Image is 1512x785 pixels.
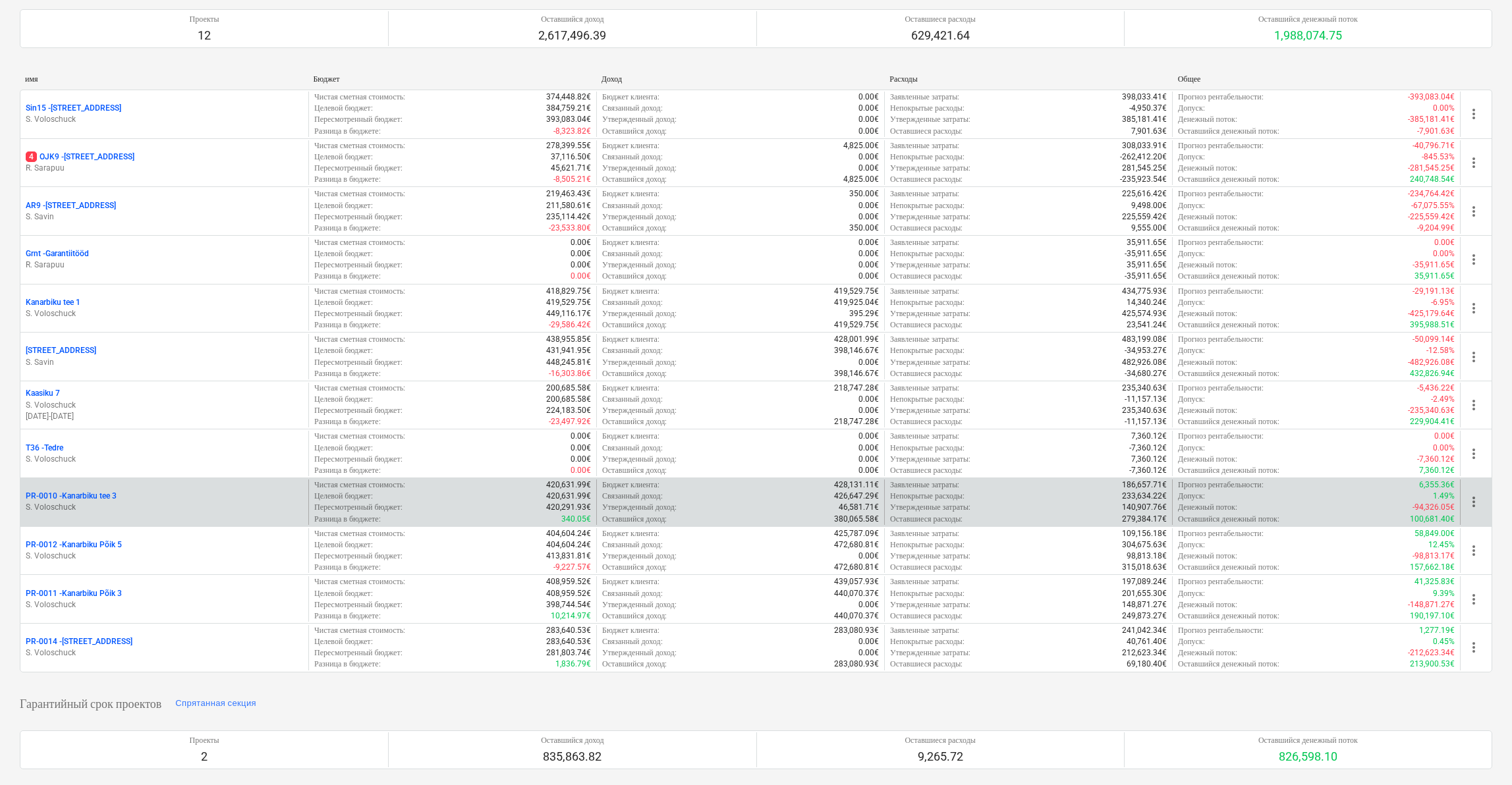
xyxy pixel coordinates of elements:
p: 0.00% [1433,103,1455,114]
p: Непокрытые расходы : [890,200,965,211]
p: Разница в бюджете : [314,174,381,185]
p: Оставшийся доход [538,14,606,25]
p: S. Savin [26,211,303,223]
p: S. Voloschuck [26,114,303,125]
p: 0.00€ [858,357,879,368]
p: Связанный доход : [602,103,663,114]
p: 23,541.24€ [1127,319,1167,331]
p: 419,529.75€ [546,297,591,308]
p: 393,083.04€ [546,114,591,125]
p: -34,953.27€ [1125,345,1167,356]
p: Денежный поток : [1178,163,1237,174]
p: 35,911.65€ [1127,259,1167,271]
p: [STREET_ADDRESS] [26,345,96,356]
p: 4,825.00€ [843,140,879,151]
p: 395.29€ [849,308,879,319]
p: Sin15 - [STREET_ADDRESS] [26,103,121,114]
p: 0.00€ [858,237,879,248]
p: 419,925.04€ [834,297,879,308]
p: -225,559.42€ [1408,211,1455,223]
p: 398,033.41€ [1122,92,1167,103]
p: 350.00€ [849,223,879,234]
p: -385,181.41€ [1408,114,1455,125]
p: Утвержденные затраты : [890,308,970,319]
p: 0.00€ [858,92,879,103]
p: Оставшийся доход : [602,271,667,282]
p: Прогноз рентабельности : [1178,431,1264,442]
p: 0.00€ [571,271,591,282]
p: Утвержденные затраты : [890,114,970,125]
div: T36 -TedreS. Voloschuck [26,443,303,465]
p: Чистая сметная стоимость : [314,140,405,151]
p: Связанный доход : [602,297,663,308]
p: 35,911.65€ [1414,271,1455,282]
p: Утвержденный доход : [602,405,677,416]
p: 35,911.65€ [1127,237,1167,248]
p: S. Voloschuck [26,551,303,562]
p: Утвержденный доход : [602,211,677,223]
p: Бюджет клиента : [602,92,659,103]
p: Допуск : [1178,297,1205,308]
p: Оставшийся денежный поток : [1178,416,1279,427]
p: Утвержденный доход : [602,163,677,174]
p: Целевой бюджет : [314,151,373,163]
p: Оставшиеся расходы : [890,319,963,331]
p: Оставшиеся расходы : [890,368,963,379]
p: Проекты [190,14,219,25]
p: 0.00€ [858,126,879,137]
p: 0.00€ [858,103,879,114]
p: Разница в бюджете : [314,126,381,137]
p: -262,412.20€ [1120,151,1167,163]
p: 9,555.00€ [1131,223,1167,234]
p: Заявленные затраты : [890,334,959,345]
p: -5,436.22€ [1417,383,1455,394]
span: more_vert [1466,639,1482,655]
p: 200,685.58€ [546,383,591,394]
p: 14,340.24€ [1127,297,1167,308]
p: Утвержденные затраты : [890,163,970,174]
p: 374,448.82€ [546,92,591,103]
p: Утвержденный доход : [602,114,677,125]
p: S. Voloschuck [26,454,303,465]
p: Бюджет клиента : [602,431,659,442]
p: Бюджет клиента : [602,237,659,248]
p: Чистая сметная стоимость : [314,237,405,248]
p: 434,775.93€ [1122,286,1167,297]
p: 0.00% [1433,248,1455,259]
p: 225,559.42€ [1122,211,1167,223]
div: Доход [602,74,879,84]
p: Прогноз рентабельности : [1178,286,1264,297]
p: Kanarbiku tee 1 [26,297,80,308]
p: Оставшийся доход : [602,368,667,379]
p: -393,083.04€ [1408,92,1455,103]
p: 0.00€ [858,248,879,259]
div: Grnt -GarantiitöödR. Sarapuu [26,248,303,271]
p: Оставшиеся расходы : [890,174,963,185]
p: AR9 - [STREET_ADDRESS] [26,200,116,211]
p: 428,001.99€ [834,334,879,345]
p: 432,826.94€ [1410,368,1455,379]
p: 235,340.63€ [1122,383,1167,394]
p: S. Voloschuck [26,599,303,610]
p: 398,146.67€ [834,345,879,356]
p: 0.00€ [858,163,879,174]
p: Заявленные затраты : [890,140,959,151]
p: -235,923.54€ [1120,174,1167,185]
p: Связанный доход : [602,394,663,405]
p: 629,421.64 [905,28,975,43]
p: Прогноз рентабельности : [1178,237,1264,248]
p: -11,157.13€ [1125,416,1167,427]
span: more_vert [1466,397,1482,413]
p: Целевой бюджет : [314,200,373,211]
p: T36 - Tedre [26,443,63,454]
p: R. Sarapuu [26,259,303,271]
p: -29,191.13€ [1413,286,1455,297]
p: Оставшиеся расходы : [890,223,963,234]
span: more_vert [1466,106,1482,122]
p: 0.00€ [858,431,879,442]
p: Целевой бюджет : [314,248,373,259]
p: [DATE] - [DATE] [26,411,303,422]
p: Прогноз рентабельности : [1178,334,1264,345]
p: 225,616.42€ [1122,188,1167,200]
p: 425,574.93€ [1122,308,1167,319]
